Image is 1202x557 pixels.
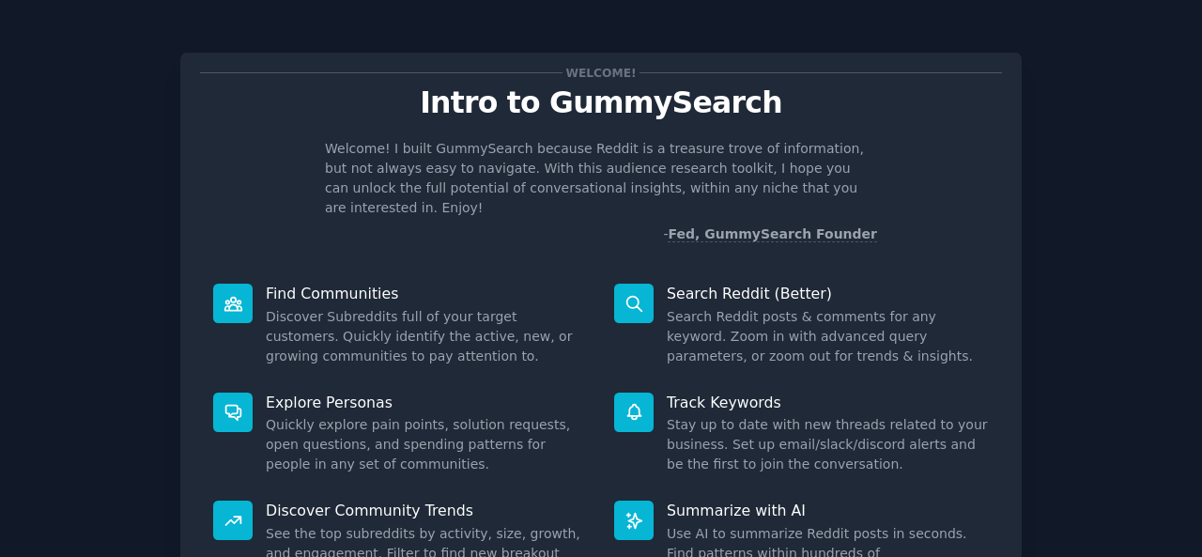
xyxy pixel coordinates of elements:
[667,284,989,303] p: Search Reddit (Better)
[266,393,588,412] p: Explore Personas
[562,63,640,83] span: Welcome!
[667,307,989,366] dd: Search Reddit posts & comments for any keyword. Zoom in with advanced query parameters, or zoom o...
[200,86,1002,119] p: Intro to GummySearch
[266,307,588,366] dd: Discover Subreddits full of your target customers. Quickly identify the active, new, or growing c...
[668,226,877,242] a: Fed, GummySearch Founder
[325,139,877,218] p: Welcome! I built GummySearch because Reddit is a treasure trove of information, but not always ea...
[266,501,588,520] p: Discover Community Trends
[266,284,588,303] p: Find Communities
[266,415,588,474] dd: Quickly explore pain points, solution requests, open questions, and spending patterns for people ...
[663,224,877,244] div: -
[667,415,989,474] dd: Stay up to date with new threads related to your business. Set up email/slack/discord alerts and ...
[667,393,989,412] p: Track Keywords
[667,501,989,520] p: Summarize with AI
